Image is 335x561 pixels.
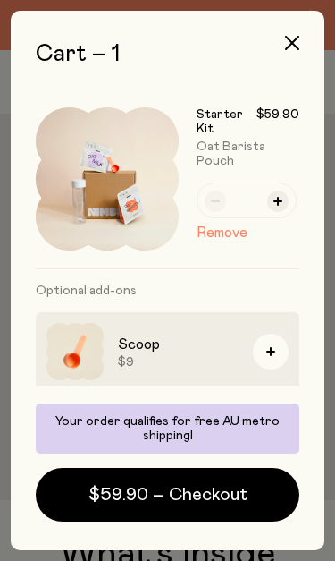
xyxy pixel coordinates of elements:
h3: Starter Kit [197,107,256,136]
span: $59.90 – Checkout [88,482,247,507]
span: $59.90 [256,107,299,136]
span: Oat Barista Pouch [197,140,265,167]
p: Your order qualifies for free AU metro shipping! [46,414,289,443]
h3: Scoop [118,334,239,355]
span: $9 [118,355,239,370]
button: Remove [197,222,247,243]
button: $59.90 – Checkout [36,468,299,522]
h2: Cart – 1 [36,39,299,68]
h3: Optional add-ons [36,269,299,312]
